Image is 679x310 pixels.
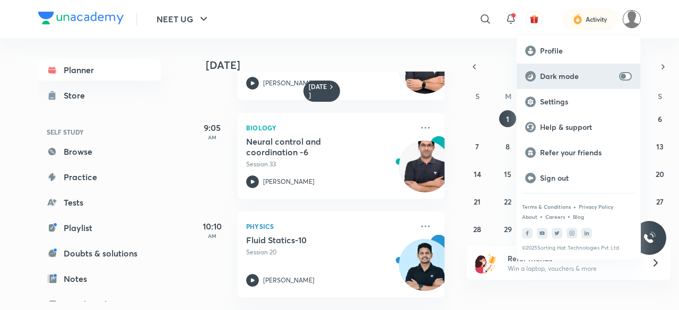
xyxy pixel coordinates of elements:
p: Dark mode [540,72,615,81]
a: Privacy Policy [579,203,613,210]
div: • [573,202,577,211]
p: Profile [540,46,632,56]
p: Help & support [540,122,632,132]
p: Refer your friends [540,148,632,157]
a: Settings [517,89,640,114]
a: Careers [545,214,565,220]
a: Help & support [517,114,640,140]
div: • [539,211,543,221]
a: Blog [573,214,584,220]
p: Sign out [540,173,632,183]
a: About [522,214,537,220]
a: Profile [517,38,640,64]
a: Terms & Conditions [522,203,571,210]
a: Refer your friends [517,140,640,165]
div: • [567,211,571,221]
p: Settings [540,97,632,107]
p: © 2025 Sorting Hat Technologies Pvt Ltd [522,245,635,251]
